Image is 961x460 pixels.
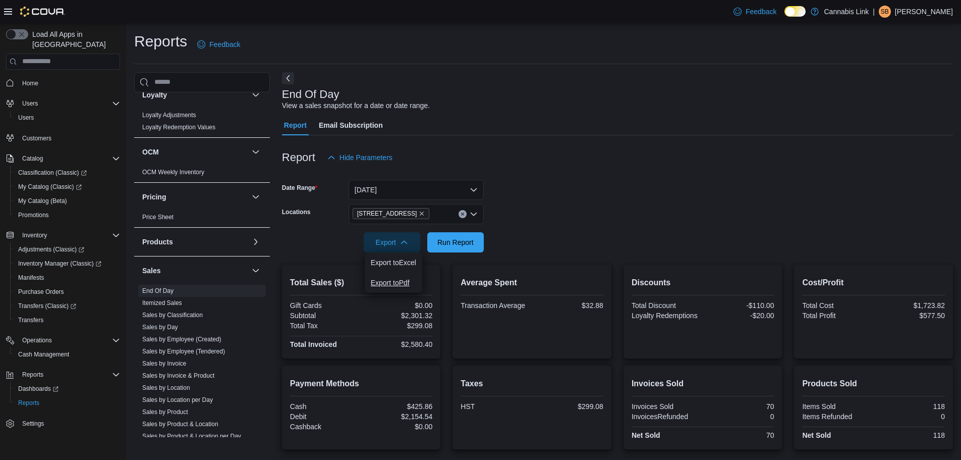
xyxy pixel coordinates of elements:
span: Purchase Orders [18,288,64,296]
span: Transfers [18,316,43,324]
div: Invoices Sold [632,402,701,411]
button: Export toExcel [365,252,422,273]
a: Sales by Product [142,408,188,416]
span: Report [284,115,307,135]
a: My Catalog (Classic) [10,180,124,194]
div: Stephii Belliveau [879,6,891,18]
span: Cash Management [18,350,69,359]
div: 118 [876,431,945,439]
button: Cash Management [10,347,124,362]
h3: Sales [142,266,161,276]
a: Customers [18,132,55,144]
div: HST [461,402,530,411]
div: Loyalty [134,109,270,137]
button: [DATE] [349,180,484,200]
span: Export to Excel [371,259,416,267]
a: Users [14,112,38,124]
button: Next [282,72,294,84]
span: Users [18,114,34,122]
a: Transfers [14,314,47,326]
span: Catalog [18,152,120,165]
strong: Net Sold [802,431,831,439]
span: Reports [22,371,43,379]
h2: Payment Methods [290,378,433,390]
span: Home [18,77,120,89]
span: Transfers [14,314,120,326]
span: Reports [18,399,39,407]
span: Sales by Product & Location per Day [142,432,241,440]
a: Settings [18,418,48,430]
button: OCM [142,147,248,157]
button: Purchase Orders [10,285,124,299]
div: 0 [876,413,945,421]
span: Sales by Product [142,408,188,416]
div: $299.08 [534,402,603,411]
span: Operations [22,336,52,344]
span: Sales by Day [142,323,178,331]
a: Manifests [14,272,48,284]
a: Sales by Employee (Created) [142,336,221,343]
img: Cova [20,7,65,17]
span: Sales by Invoice & Product [142,372,214,380]
p: Cannabis Link [824,6,869,18]
a: Loyalty Redemption Values [142,124,215,131]
button: Settings [2,416,124,431]
div: Loyalty Redemptions [632,312,701,320]
h3: Loyalty [142,90,167,100]
span: Transfers (Classic) [18,302,76,310]
label: Date Range [282,184,318,192]
div: Transaction Average [461,301,530,310]
button: Promotions [10,208,124,222]
button: Transfers [10,313,124,327]
a: Adjustments (Classic) [10,242,124,257]
a: Itemized Sales [142,299,182,306]
span: SB [881,6,889,18]
h2: Invoices Sold [632,378,774,390]
span: Price Sheet [142,213,174,221]
span: Run Report [437,237,474,247]
span: Dashboards [18,385,59,393]
button: Hide Parameters [323,147,397,168]
div: Total Tax [290,322,359,330]
div: Subtotal [290,312,359,320]
button: Reports [18,369,47,381]
a: Sales by Invoice & Product [142,372,214,379]
div: Debit [290,413,359,421]
span: Classification (Classic) [18,169,87,177]
span: Inventory Manager (Classic) [14,258,120,270]
button: Operations [2,333,124,347]
span: Home [22,79,38,87]
span: Cash Management [14,348,120,361]
div: $2,301.32 [363,312,432,320]
div: $577.50 [876,312,945,320]
span: Settings [22,420,44,428]
nav: Complex example [6,72,120,457]
a: Adjustments (Classic) [14,243,88,255]
span: Customers [18,132,120,144]
a: Inventory Manager (Classic) [14,258,105,270]
span: Promotions [14,209,120,221]
div: $2,580.40 [363,340,432,348]
button: Open list of options [470,210,478,218]
a: Transfers (Classic) [10,299,124,313]
button: Export toPdf [365,273,422,293]
span: Inventory Manager (Classic) [18,260,101,268]
span: Sales by Location [142,384,190,392]
span: Export to Pdf [371,279,416,287]
button: Home [2,76,124,90]
span: Adjustments (Classic) [18,245,84,253]
h3: Report [282,151,315,164]
a: Classification (Classic) [10,166,124,180]
span: End Of Day [142,287,174,295]
span: 390 Springbank Drive [353,208,430,219]
button: Operations [18,334,56,346]
button: Sales [250,265,262,277]
h2: Total Sales ($) [290,277,433,289]
span: Sales by Classification [142,311,203,319]
span: Sales by Invoice [142,360,186,368]
a: Sales by Invoice [142,360,186,367]
span: Reports [14,397,120,409]
div: Items Refunded [802,413,871,421]
span: Sales by Product & Location [142,420,218,428]
a: Sales by Product & Location per Day [142,433,241,440]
